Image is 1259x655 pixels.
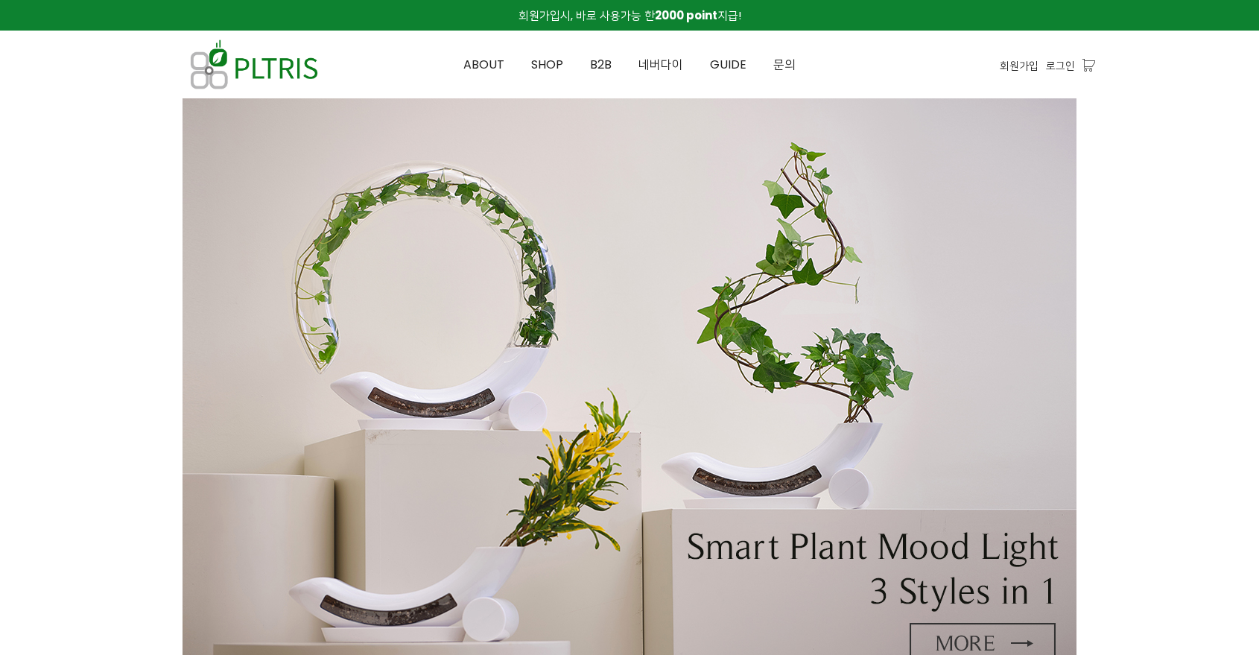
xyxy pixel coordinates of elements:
span: GUIDE [710,56,746,73]
a: GUIDE [697,31,760,98]
span: ABOUT [463,56,504,73]
a: B2B [577,31,625,98]
a: ABOUT [450,31,518,98]
a: 네버다이 [625,31,697,98]
a: 회원가입 [1000,57,1038,74]
span: 회원가입시, 바로 사용가능 한 지급! [518,7,741,23]
span: 네버다이 [638,56,683,73]
span: 문의 [773,56,796,73]
a: 문의 [760,31,809,98]
span: B2B [590,56,612,73]
span: SHOP [531,56,563,73]
strong: 2000 point [655,7,717,23]
a: 로그인 [1046,57,1075,74]
a: SHOP [518,31,577,98]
